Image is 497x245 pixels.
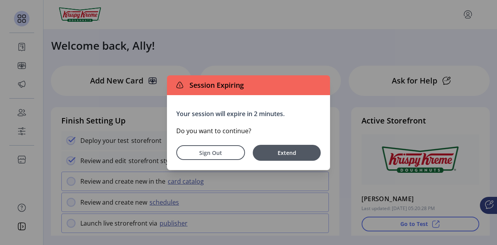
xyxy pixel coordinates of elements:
[176,109,321,118] p: Your session will expire in 2 minutes.
[253,145,321,161] button: Extend
[257,149,317,157] span: Extend
[186,80,244,90] span: Session Expiring
[186,149,235,157] span: Sign Out
[176,126,321,136] p: Do you want to continue?
[176,145,245,160] button: Sign Out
